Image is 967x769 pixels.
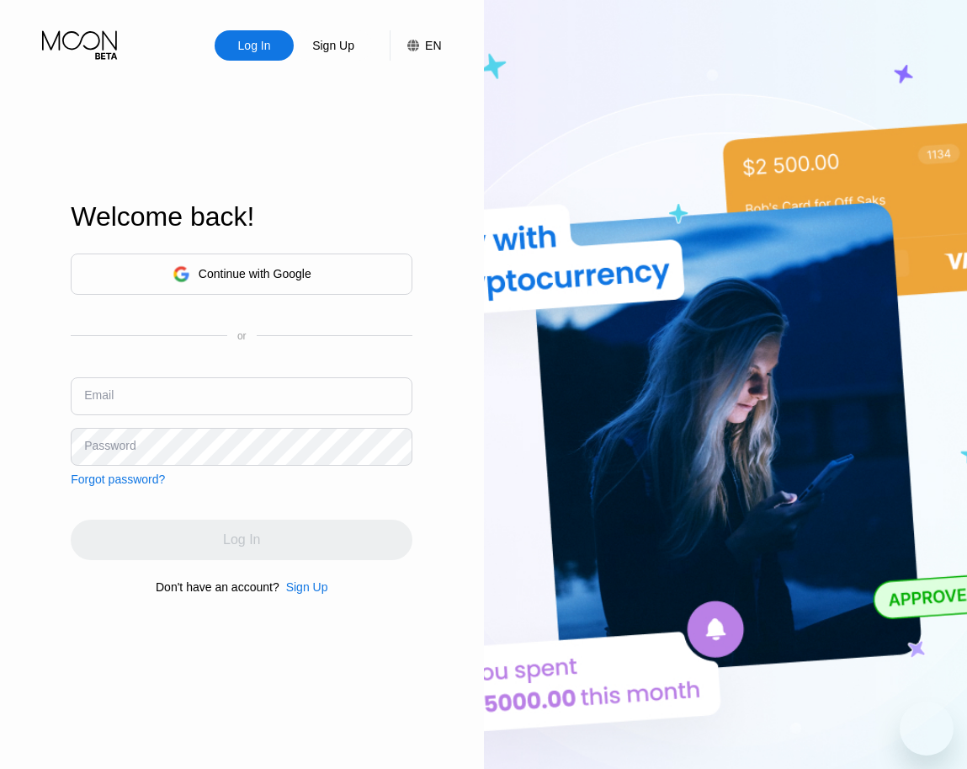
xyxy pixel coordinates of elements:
[71,254,412,295] div: Continue with Google
[294,30,373,61] div: Sign Up
[236,37,273,54] div: Log In
[71,201,412,232] div: Welcome back!
[215,30,294,61] div: Log In
[71,473,165,486] div: Forgot password?
[199,267,311,280] div: Continue with Google
[900,702,954,756] iframe: Button to launch messaging window
[156,580,279,594] div: Don't have an account?
[311,37,356,54] div: Sign Up
[425,39,441,52] div: EN
[279,580,328,594] div: Sign Up
[84,439,135,452] div: Password
[390,30,441,61] div: EN
[84,388,114,402] div: Email
[286,580,328,594] div: Sign Up
[237,330,247,342] div: or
